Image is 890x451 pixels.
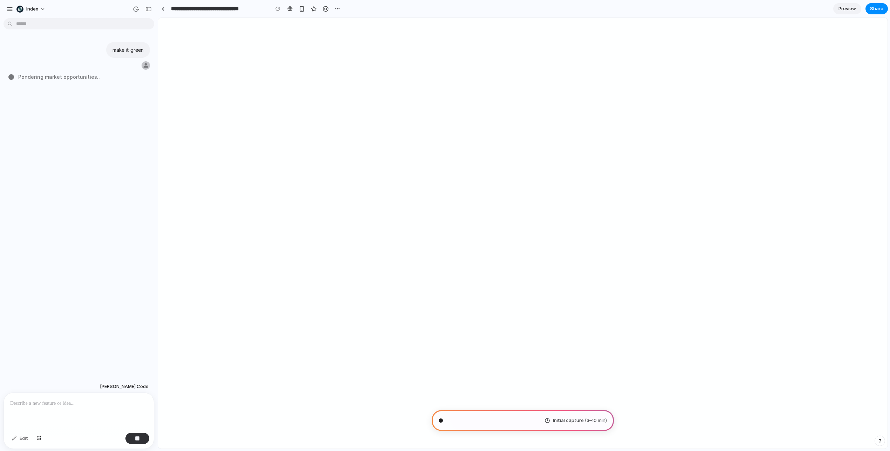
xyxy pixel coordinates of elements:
[18,73,100,81] span: Pondering market opportunities ..
[838,5,856,12] span: Preview
[833,3,861,14] a: Preview
[870,5,883,12] span: Share
[98,380,151,393] button: [PERSON_NAME] Code
[14,4,49,15] button: Index
[112,46,144,54] p: make it green
[865,3,888,14] button: Share
[100,383,149,390] span: [PERSON_NAME] Code
[26,6,38,13] span: Index
[553,417,607,424] span: Initial capture (3–10 min)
